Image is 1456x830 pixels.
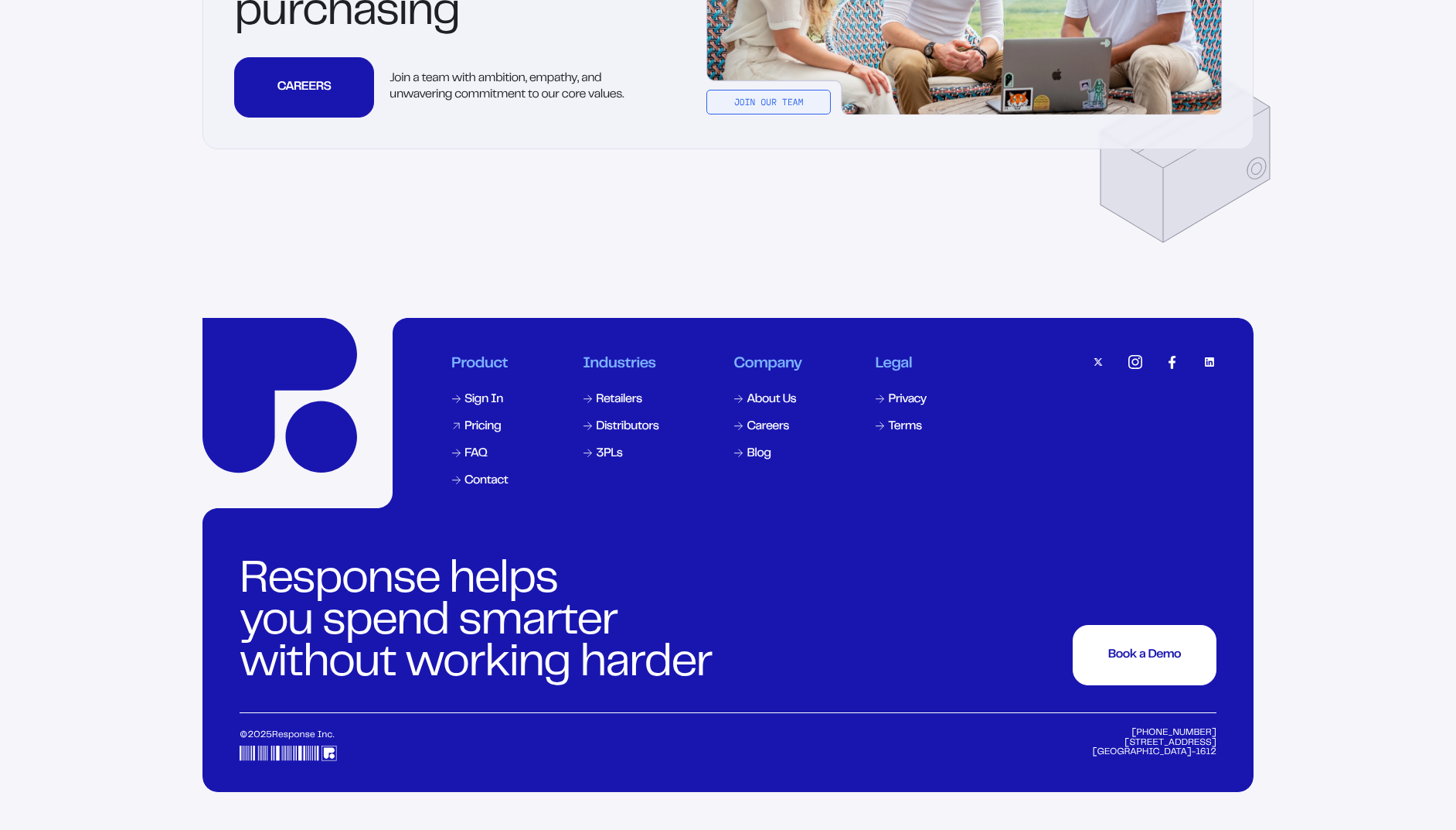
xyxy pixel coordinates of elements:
div: Sign In [464,394,503,406]
div: Retailers [596,394,641,406]
div: About Us [747,394,796,406]
div: Terms [888,421,921,433]
a: Sign In [450,391,511,409]
button: Book a DemoBook a DemoBook a DemoBook a DemoBook a DemoBook a Demo [1073,625,1216,685]
div: Join Our Team [706,90,831,114]
img: linkedin [1203,355,1216,369]
div: Book a Demo [1108,649,1181,661]
div: CAREERS [270,81,338,94]
div: Pricing [464,421,501,433]
div: Response helps you spend smarter without working harder [240,560,720,685]
div: Product [451,355,509,374]
div: Legal [875,355,927,374]
div: 3PLs [596,448,622,460]
a: Distributors [581,418,662,436]
div: Company [733,355,801,374]
div: Industries [583,355,660,374]
div: [PHONE_NUMBER] [STREET_ADDRESS] [GEOGRAPHIC_DATA]-1612 [1091,729,1216,761]
a: 3PLs [581,445,662,463]
div: Distributors [596,421,658,433]
a: About Us [732,391,803,409]
a: CAREERSCAREERSCAREERSCAREERSCAREERSCAREERSCAREERS [234,57,374,118]
div: FAQ [464,448,487,460]
a: Blog [732,445,803,463]
img: facebook [1165,355,1179,369]
a: Pricing [450,418,511,436]
div: © 2025 Response Inc. [240,729,451,761]
img: twitter [1091,355,1105,369]
div: Privacy [888,394,926,406]
a: Terms [873,418,929,436]
a: Response Home [202,318,357,473]
a: Careers [732,418,803,436]
div: Join a team with ambition, empathy, and unwavering commitment to our core values. [390,71,626,104]
div: Careers [747,421,788,433]
a: Privacy [873,391,929,409]
a: Contact [450,472,511,490]
div: Contact [464,475,508,487]
div: Blog [747,448,771,460]
img: instagram [1128,355,1142,369]
a: FAQ [450,445,511,463]
a: Retailers [581,391,662,409]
